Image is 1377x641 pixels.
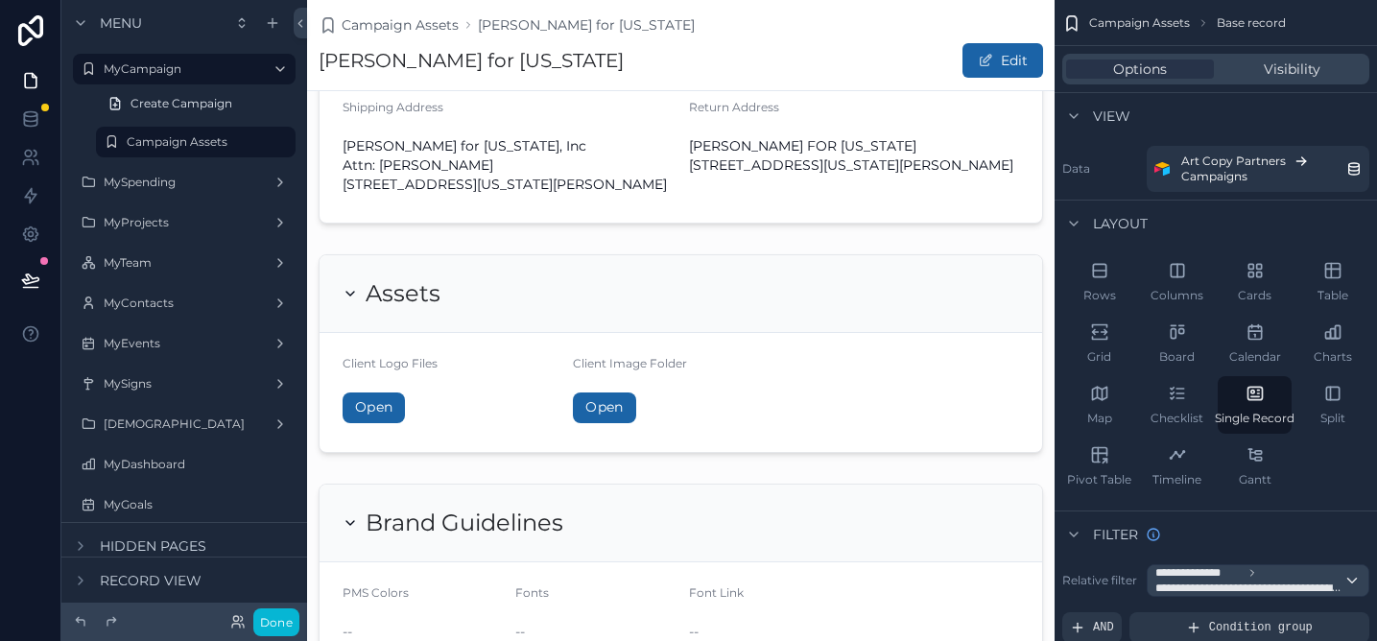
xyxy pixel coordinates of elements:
span: Campaigns [1181,169,1247,184]
span: Create Campaign [131,96,232,111]
button: Rows [1062,253,1136,311]
label: Data [1062,161,1139,177]
a: Create Campaign [96,88,296,119]
span: Board [1159,349,1195,365]
span: Art Copy Partners [1181,154,1286,169]
span: Hidden pages [100,536,206,556]
span: Columns [1151,288,1203,303]
span: Map [1087,411,1112,426]
label: MySigns [104,376,265,392]
label: MyGoals [104,497,292,512]
span: Timeline [1152,472,1201,487]
button: Edit [962,43,1043,78]
span: Base record [1217,15,1286,31]
label: Relative filter [1062,573,1139,588]
a: MySigns [73,368,296,399]
label: MyEvents [104,336,265,351]
button: Calendar [1218,315,1292,372]
span: Calendar [1229,349,1281,365]
label: MyProjects [104,215,265,230]
label: Campaign Assets [127,134,284,150]
span: Pivot Table [1067,472,1131,487]
span: Table [1318,288,1348,303]
a: MyContacts [73,288,296,319]
span: Gantt [1239,472,1271,487]
span: Campaign Assets [342,15,459,35]
span: Filter [1093,525,1138,544]
a: [DEMOGRAPHIC_DATA] [73,409,296,439]
span: Checklist [1151,411,1203,426]
button: Split [1295,376,1369,434]
a: MyProjects [73,207,296,238]
a: Campaign Assets [319,15,459,35]
button: Pivot Table [1062,438,1136,495]
a: MyDashboard [73,449,296,480]
span: Visibility [1264,59,1320,79]
span: Layout [1093,214,1148,233]
button: Columns [1140,253,1214,311]
label: MyContacts [104,296,265,311]
button: Cards [1218,253,1292,311]
label: [DEMOGRAPHIC_DATA] [104,416,265,432]
button: Map [1062,376,1136,434]
button: Timeline [1140,438,1214,495]
img: Airtable Logo [1154,161,1170,177]
a: MyTeam [73,248,296,278]
label: MyCampaign [104,61,257,77]
label: MyTeam [104,255,265,271]
button: Gantt [1218,438,1292,495]
span: Cards [1238,288,1271,303]
span: Rows [1083,288,1116,303]
span: Menu [100,13,142,33]
button: Done [253,608,299,636]
a: [PERSON_NAME] for [US_STATE] [478,15,695,35]
span: Single Record [1215,411,1294,426]
button: Checklist [1140,376,1214,434]
a: Art Copy PartnersCampaigns [1147,146,1369,192]
a: MySpending [73,167,296,198]
span: Options [1113,59,1167,79]
button: Charts [1295,315,1369,372]
button: Table [1295,253,1369,311]
button: Grid [1062,315,1136,372]
span: Campaign Assets [1089,15,1190,31]
span: Charts [1314,349,1352,365]
a: MyCampaign [73,54,296,84]
label: MySpending [104,175,265,190]
a: MyEvents [73,328,296,359]
button: Board [1140,315,1214,372]
h1: [PERSON_NAME] for [US_STATE] [319,47,624,74]
label: MyDashboard [104,457,292,472]
a: MyGoals [73,489,296,520]
span: Split [1320,411,1345,426]
button: Single Record [1218,376,1292,434]
a: Campaign Assets [96,127,296,157]
span: Grid [1087,349,1111,365]
span: View [1093,107,1130,126]
span: Record view [100,571,202,590]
